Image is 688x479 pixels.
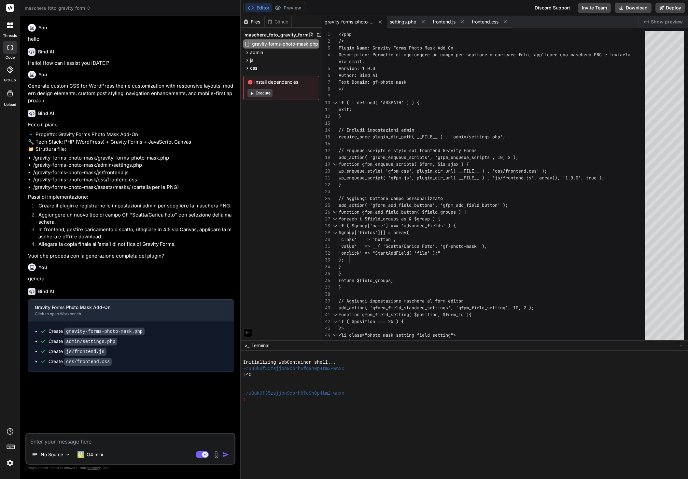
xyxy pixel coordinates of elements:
[33,184,234,191] li: /gravity-forms-photo-mask/assets/masks/ (cartella per le PNG)
[578,3,611,13] button: Invite Team
[322,31,330,38] div: 1
[245,3,272,12] button: Editor
[339,52,469,58] span: Description: Permette di aggiungere un campo per s
[322,325,330,332] div: 43
[322,202,330,209] div: 25
[678,340,684,351] button: −
[339,45,453,51] span: Plugin Name: Gravity Forms Photo Mask Add-On
[322,113,330,120] div: 12
[41,451,63,458] p: No Source
[322,51,330,58] div: 4
[322,86,330,92] div: 8
[331,311,339,318] div: Click to collapse the range.
[322,127,330,134] div: 14
[28,82,234,105] p: Generate custom CSS for WordPress theme customization with responsive layouts, modern design elem...
[469,312,471,317] span: {
[322,168,330,175] div: 20
[38,49,54,55] h6: Bind AI
[322,106,330,113] div: 11
[339,284,341,290] span: }
[339,250,440,256] span: 'onclick' => "StartAddField( 'file' );"
[322,263,330,270] div: 34
[469,148,477,153] span: rms
[339,65,375,71] span: Version: 1.0.0
[322,257,330,263] div: 33
[77,451,84,458] img: O4 mini
[322,284,330,291] div: 37
[322,298,330,304] div: 39
[265,19,291,25] div: Github
[655,3,685,13] button: Deploy
[28,252,234,260] p: Vuoi che proceda con la generazione completa del plugin?
[339,175,464,181] span: wp_enqueue_script( 'gfpm-js', plugin_dir_url( __
[464,168,547,174] span: FILE__ ) . 'css/frontend.css' );
[469,202,508,208] span: ield_button' );
[339,312,469,317] span: function gfpm_field_setting( $position, $form_id )
[33,211,234,226] li: Aggiungere un nuovo tipo di campo GF “Scatta/Carica Foto” con selezione della maschera.
[339,161,469,167] span: function gfpm_enqueue_scripts( $form, $is_ajax ) {
[247,79,315,85] span: Install dependencies
[243,397,246,403] span: ❯
[322,270,330,277] div: 35
[679,342,683,349] span: −
[594,175,604,181] span: e );
[331,209,339,216] div: Click to collapse the range.
[339,277,393,283] span: return $field_groups;
[339,298,464,304] span: // Aggiungi impostazione maschera al form editor
[25,5,91,11] span: maschera_foto_gravity_form
[531,3,574,13] div: Discord Support
[322,45,330,51] div: 3
[38,71,47,78] h6: You
[322,134,330,140] div: 15
[49,358,112,365] div: Create
[472,19,498,25] span: frontend.css
[339,223,456,229] span: if ( $group['name'] === 'advanced_fields' ) {
[25,465,235,471] p: Always double-check its answers. Your in Bind
[247,89,273,97] button: Execute
[49,338,117,345] div: Create
[245,342,249,349] span: >_
[245,32,309,38] span: maschera_foto_gravity_form
[322,311,330,318] div: 41
[322,181,330,188] div: 22
[469,154,518,160] span: _scripts', 10, 2 );
[322,229,330,236] div: 29
[322,339,330,345] div: 45
[64,328,145,335] code: gravity-forms-photo-mask.php
[87,466,99,470] span: privacy
[250,49,263,56] span: admin
[339,271,341,276] span: }
[469,52,599,58] span: cattare o caricare foto, applicare una maschera PN
[35,304,217,311] div: Gravity Forms Photo Mask Add-On
[339,209,466,215] span: function gfpm_add_field_button( $field_groups ) {
[339,127,414,133] span: // Includi impostazioni admin
[250,65,257,71] span: css
[5,458,16,469] img: settings
[49,348,106,355] div: Create
[339,195,443,201] span: // Aggiungi bottone campo personalizzato
[322,209,330,216] div: 26
[322,38,330,45] div: 2
[651,19,683,25] span: Show preview
[243,390,344,397] span: ~/u3uk0f35zsjjbn9cprh6fq9h0p4tm2-wnxx
[322,318,330,325] div: 42
[322,65,330,72] div: 5
[322,291,330,298] div: 38
[339,100,419,106] span: if ( ! defined( 'ABSPATH' ) ) {
[339,202,469,208] span: add_action( 'gform_add_field_buttons', 'gfpm_add_f
[243,359,336,366] span: Initializing WebContainer shell...
[241,19,264,25] div: Files
[325,19,373,25] span: gravity-forms-photo-mask.php
[453,339,581,345] span: _e( 'Maschera PNG', 'gf-photo-mask' ); ?></label>
[339,59,365,64] span: via email.
[339,106,352,112] span: exit;
[339,236,396,242] span: 'class' => 'button',
[339,148,469,153] span: // Enqueue scripts e style sul frontend Gravity Fo
[322,216,330,222] div: 27
[322,304,330,311] div: 40
[448,243,487,249] span: -photo-mask' ),
[322,92,330,99] div: 9
[38,264,47,271] h6: You
[339,332,456,338] span: <li class="photo_mask_setting field_setting">
[339,230,409,235] span: $group['fields'][] = array(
